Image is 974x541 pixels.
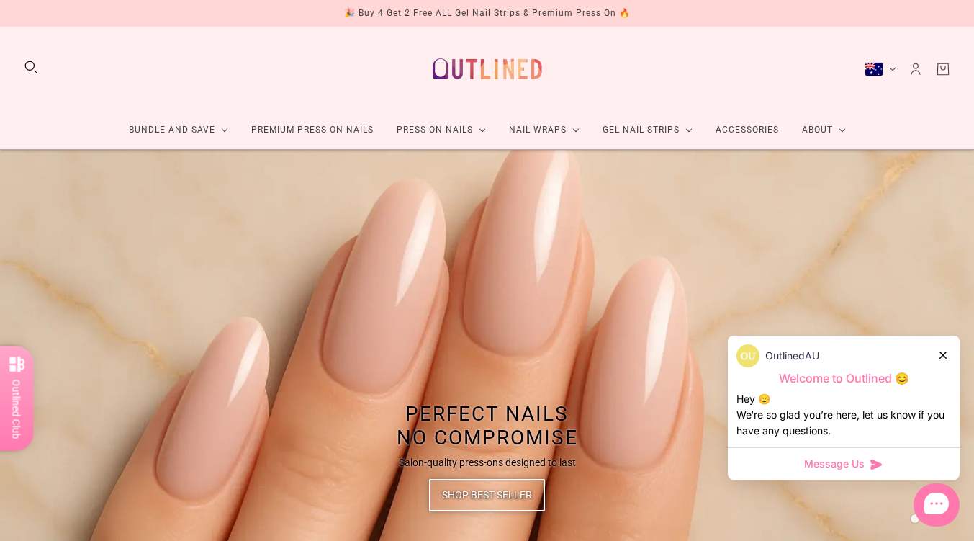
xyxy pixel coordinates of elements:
[790,111,857,149] a: About
[865,62,896,76] button: Australia
[804,457,865,471] span: Message Us
[240,111,385,149] a: Premium Press On Nails
[736,344,759,367] img: data:image/png;base64,iVBORw0KGgoAAAANSUhEUgAAACQAAAAkCAYAAADhAJiYAAAAAXNSR0IArs4c6QAAAXhJREFUWEd...
[497,111,591,149] a: Nail Wraps
[117,111,240,149] a: Bundle and Save
[704,111,790,149] a: Accessories
[397,401,578,450] span: Perfect Nails No Compromise
[736,371,951,386] p: Welcome to Outlined 😊
[935,61,951,77] a: Cart
[429,479,545,511] a: Shop Best Seller
[591,111,704,149] a: Gel Nail Strips
[385,111,497,149] a: Press On Nails
[908,61,924,77] a: Account
[23,59,39,75] button: Search
[344,6,631,21] div: 🎉 Buy 4 Get 2 Free ALL Gel Nail Strips & Premium Press On 🔥
[442,479,532,511] span: Shop Best Seller
[424,38,551,99] a: Outlined
[399,455,576,470] p: Salon-quality press-ons designed to last
[765,348,819,364] p: OutlinedAU
[736,391,951,439] div: Hey 😊 We‘re so glad you’re here, let us know if you have any questions.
